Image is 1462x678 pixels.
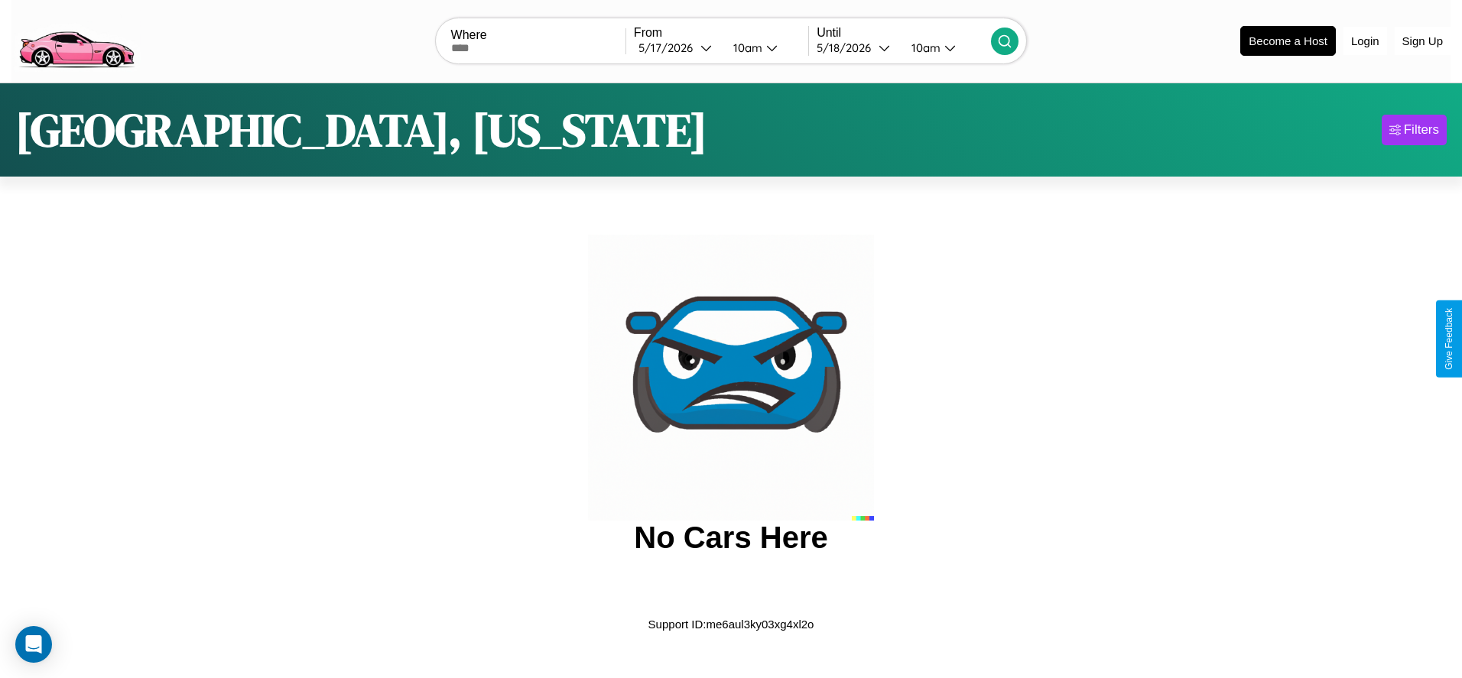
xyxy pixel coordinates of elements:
img: car [588,235,874,521]
h2: No Cars Here [634,521,827,555]
p: Support ID: me6aul3ky03xg4xl2o [648,614,814,634]
div: Give Feedback [1444,308,1454,370]
button: 5/17/2026 [634,40,721,56]
button: Login [1343,27,1387,55]
div: Filters [1404,122,1439,138]
div: 10am [726,41,766,55]
label: From [634,26,808,40]
button: Sign Up [1395,27,1451,55]
button: 10am [899,40,991,56]
div: 5 / 17 / 2026 [638,41,700,55]
div: 10am [904,41,944,55]
div: Open Intercom Messenger [15,626,52,663]
div: 5 / 18 / 2026 [817,41,879,55]
label: Until [817,26,991,40]
button: 10am [721,40,808,56]
label: Where [451,28,625,42]
img: logo [11,8,141,72]
button: Become a Host [1240,26,1336,56]
button: Filters [1382,115,1447,145]
h1: [GEOGRAPHIC_DATA], [US_STATE] [15,99,707,161]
